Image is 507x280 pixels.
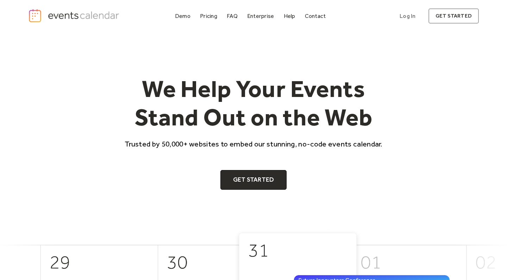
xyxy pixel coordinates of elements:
a: Enterprise [244,11,277,21]
div: Pricing [200,14,217,18]
p: Trusted by 50,000+ websites to embed our stunning, no-code events calendar. [118,139,389,149]
a: home [28,8,121,23]
a: Contact [302,11,329,21]
a: Log In [393,8,423,24]
a: Help [281,11,298,21]
a: Get Started [220,170,287,190]
div: Contact [305,14,326,18]
div: Enterprise [247,14,274,18]
a: FAQ [224,11,240,21]
div: Demo [175,14,190,18]
a: get started [428,8,479,24]
h1: We Help Your Events Stand Out on the Web [118,74,389,132]
div: Help [284,14,295,18]
div: FAQ [227,14,238,18]
a: Pricing [197,11,220,21]
a: Demo [172,11,193,21]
